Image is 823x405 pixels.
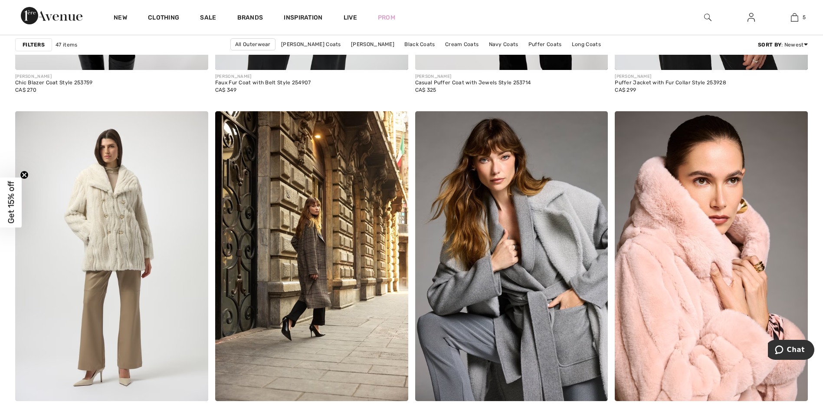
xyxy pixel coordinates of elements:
div: [PERSON_NAME] [615,73,726,80]
a: [PERSON_NAME] [347,39,399,50]
div: [PERSON_NAME] [415,73,531,80]
a: Cream Coats [441,39,483,50]
img: My Bag [791,12,798,23]
img: Plaid Long Overcoat Style 253946. Camel/multi [215,111,408,401]
img: Collared Hip-Length Coat Style 253926. Black [615,111,808,401]
span: CA$ 299 [615,87,636,93]
a: 5 [773,12,816,23]
span: 47 items [56,41,77,49]
button: Close teaser [20,171,29,179]
div: Faux Fur Coat with Belt Style 254907 [215,80,311,86]
a: Brands [237,14,263,23]
a: Navy Coats [485,39,523,50]
div: Puffer Jacket with Fur Collar Style 253928 [615,80,726,86]
img: Chic Faux Fur Coat Style 254908. Black [15,111,208,401]
div: Chic Blazer Coat Style 253759 [15,80,93,86]
strong: Filters [23,41,45,49]
iframe: Opens a widget where you can chat to one of our agents [768,340,814,362]
div: [PERSON_NAME] [15,73,93,80]
a: New [114,14,127,23]
a: Black Coats [400,39,439,50]
span: CA$ 349 [215,87,236,93]
a: Prom [378,13,395,22]
a: [PERSON_NAME] Coats [277,39,345,50]
img: My Info [748,12,755,23]
div: [PERSON_NAME] [215,73,311,80]
a: Puffer Coats [524,39,566,50]
span: Get 15% off [6,181,16,224]
div: Casual Puffer Coat with Jewels Style 253714 [415,80,531,86]
span: CA$ 325 [415,87,436,93]
a: Long Coats [567,39,605,50]
a: Sign In [741,12,762,23]
span: CA$ 270 [15,87,36,93]
a: Live [344,13,357,22]
a: Sale [200,14,216,23]
strong: Sort By [758,42,781,48]
a: All Outerwear [230,38,275,50]
img: Chic Relaxed Blazer Coat Style 253952. Light gray [415,111,608,401]
img: 1ère Avenue [21,7,82,24]
img: search the website [704,12,712,23]
a: Clothing [148,14,179,23]
span: Inspiration [284,14,322,23]
span: 5 [803,13,806,21]
div: : Newest [758,41,808,49]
